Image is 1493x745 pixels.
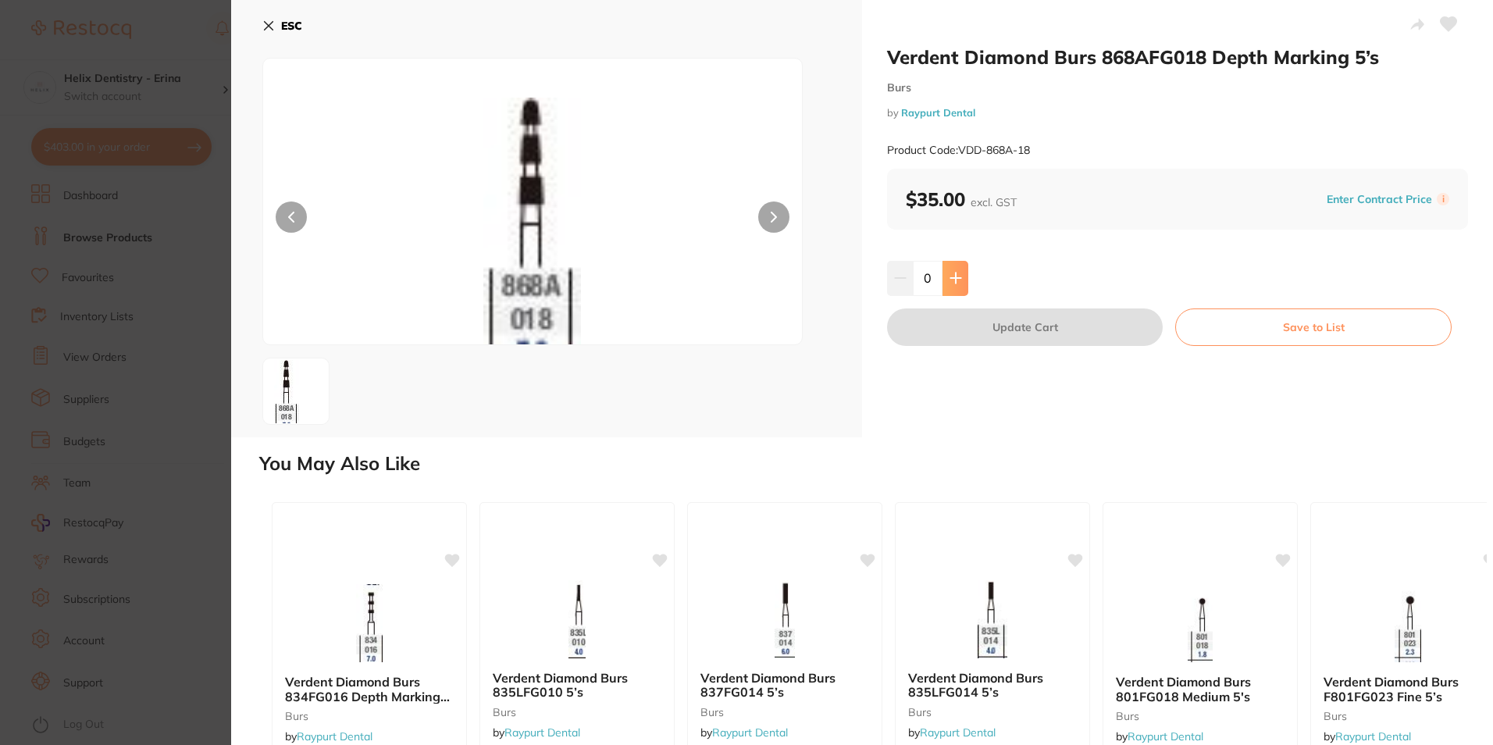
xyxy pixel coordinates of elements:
a: Raypurt Dental [504,725,580,740]
h2: Verdent Diamond Burs 868AFG018 Depth Marking 5’s [887,45,1468,69]
b: Verdent Diamond Burs 801FG018 Medium 5's [1116,675,1285,704]
small: Burs [1324,710,1492,722]
img: Verdent Diamond Burs 801FG018 Medium 5's [1149,584,1251,662]
img: ODY4QTAxOC5qcGc [268,354,305,430]
a: Raypurt Dental [712,725,788,740]
b: Verdent Diamond Burs 837FG014 5’s [700,671,869,700]
span: by [1324,729,1411,743]
span: by [493,725,580,740]
small: Burs [700,706,869,718]
small: Burs [908,706,1077,718]
button: Enter Contract Price [1322,192,1437,207]
span: by [1116,729,1203,743]
img: Verdent Diamond Burs 837FG014 5’s [734,580,836,658]
small: Burs [1116,710,1285,722]
span: by [285,729,372,743]
img: Verdent Diamond Burs 835LFG014 5’s [942,580,1043,658]
a: Raypurt Dental [1128,729,1203,743]
a: Raypurt Dental [1335,729,1411,743]
img: Verdent Diamond Burs 834FG016 Depth Marking 5’s [319,584,420,662]
b: Verdent Diamond Burs 835LFG014 5’s [908,671,1077,700]
b: Verdent Diamond Burs 835LFG010 5’s [493,671,661,700]
small: by [887,107,1468,119]
img: ODY4QTAxOC5qcGc [371,98,694,344]
label: i [1437,193,1449,205]
img: Verdent Diamond Burs F801FG023 Fine 5’s [1357,584,1459,662]
b: $35.00 [906,187,1017,211]
h2: You May Also Like [259,453,1487,475]
b: Verdent Diamond Burs F801FG023 Fine 5’s [1324,675,1492,704]
b: Verdent Diamond Burs 834FG016 Depth Marking 5’s [285,675,454,704]
button: Update Cart [887,308,1163,346]
a: Raypurt Dental [297,729,372,743]
button: ESC [262,12,302,39]
span: by [908,725,996,740]
b: ESC [281,19,302,33]
span: by [700,725,788,740]
small: Burs [285,710,454,722]
a: Raypurt Dental [901,106,975,119]
small: Burs [493,706,661,718]
span: excl. GST [971,195,1017,209]
button: Save to List [1175,308,1452,346]
img: Verdent Diamond Burs 835LFG010 5’s [526,580,628,658]
small: Product Code: VDD-868A-18 [887,144,1030,157]
a: Raypurt Dental [920,725,996,740]
small: Burs [887,81,1468,94]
